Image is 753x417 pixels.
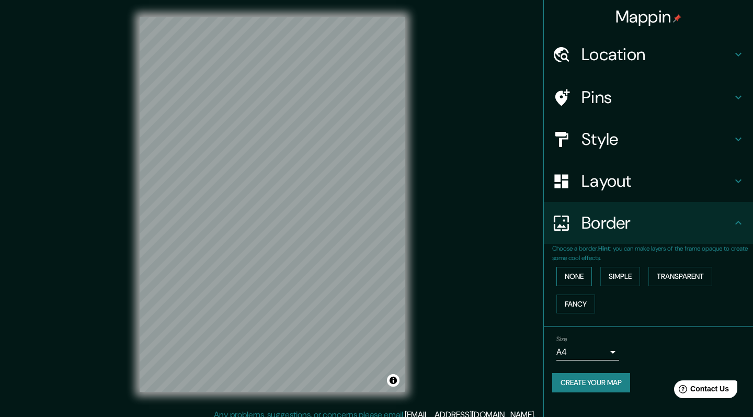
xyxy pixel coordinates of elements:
button: Simple [600,267,640,286]
label: Size [556,335,567,344]
div: Pins [544,76,753,118]
div: Style [544,118,753,160]
h4: Style [581,129,732,150]
div: Location [544,33,753,75]
h4: Mappin [615,6,682,27]
canvas: Map [140,17,405,392]
div: Layout [544,160,753,202]
button: Toggle attribution [387,374,400,387]
button: Transparent [648,267,712,286]
b: Hint [598,244,610,253]
button: Create your map [552,373,630,392]
div: Border [544,202,753,244]
p: Choose a border. : you can make layers of the frame opaque to create some cool effects. [552,244,753,263]
button: None [556,267,592,286]
button: Fancy [556,295,595,314]
div: A4 [556,344,619,360]
h4: Location [581,44,732,65]
h4: Layout [581,171,732,191]
h4: Pins [581,87,732,108]
iframe: Help widget launcher [660,376,741,405]
h4: Border [581,212,732,233]
img: pin-icon.png [673,14,681,22]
